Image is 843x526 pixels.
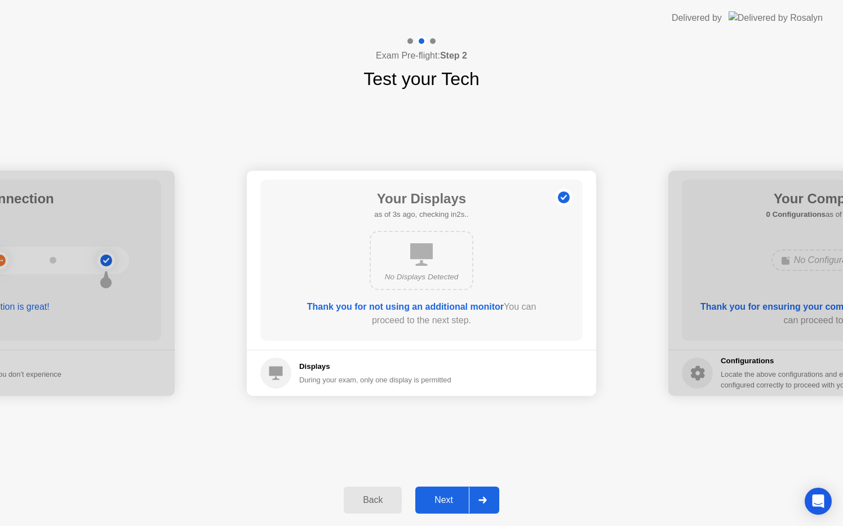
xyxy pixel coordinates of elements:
[344,487,402,514] button: Back
[292,300,551,327] div: You can proceed to the next step.
[729,11,823,24] img: Delivered by Rosalyn
[376,49,467,63] h4: Exam Pre-flight:
[363,65,480,92] h1: Test your Tech
[347,495,398,505] div: Back
[307,302,504,311] b: Thank you for not using an additional monitor
[805,488,832,515] div: Open Intercom Messenger
[440,51,467,60] b: Step 2
[672,11,722,25] div: Delivered by
[374,189,468,209] h1: Your Displays
[374,209,468,220] h5: as of 3s ago, checking in2s..
[299,375,451,385] div: During your exam, only one display is permitted
[419,495,469,505] div: Next
[299,361,451,372] h5: Displays
[415,487,499,514] button: Next
[380,271,463,283] div: No Displays Detected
